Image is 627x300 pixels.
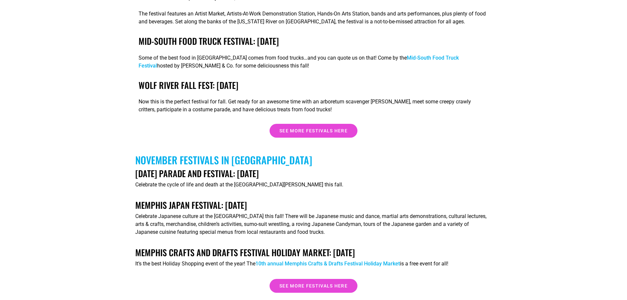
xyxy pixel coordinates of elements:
[139,35,279,47] a: Mid-South Food Truck Festival: [DATE]
[135,167,259,180] a: [DATE] Parade and Festival: [DATE]
[270,124,357,138] a: See more festivals here
[135,199,247,211] a: Memphis Japan Festival: [DATE]
[139,79,238,92] a: Wolf River Fall Fest: [DATE]
[135,246,355,259] a: Memphis Crafts and Drafts Festival Holiday Market: [DATE]
[279,284,348,288] span: See more festivals here
[135,181,492,189] div: Celebrate the cycle of life and death at the [GEOGRAPHIC_DATA][PERSON_NAME] this fall.
[139,55,459,69] a: Mid-South Food Truck Festival
[279,128,348,133] span: See more festivals here
[139,98,488,114] p: Now this is the perfect festival for fall. Get ready for an awesome time with an arboretum scaven...
[139,10,488,26] p: The festival features an Artist Market, Artists-At-Work Demonstration Station, Hands-On Arts Stat...
[135,212,492,236] div: Celebrate Japanese culture at the [GEOGRAPHIC_DATA] this fall! There will be Japanese music and d...
[135,154,492,166] h2: November festivals in [GEOGRAPHIC_DATA]
[139,54,488,70] p: Some of the best food in [GEOGRAPHIC_DATA] comes from food trucks…and you can quote us on that! C...
[255,260,400,267] a: 10th annual Memphis Crafts & Drafts Festival Holiday Market
[270,279,357,293] a: See more festivals here
[135,260,492,268] div: It’s the best Holiday Shopping event of the year! The is a free event for all!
